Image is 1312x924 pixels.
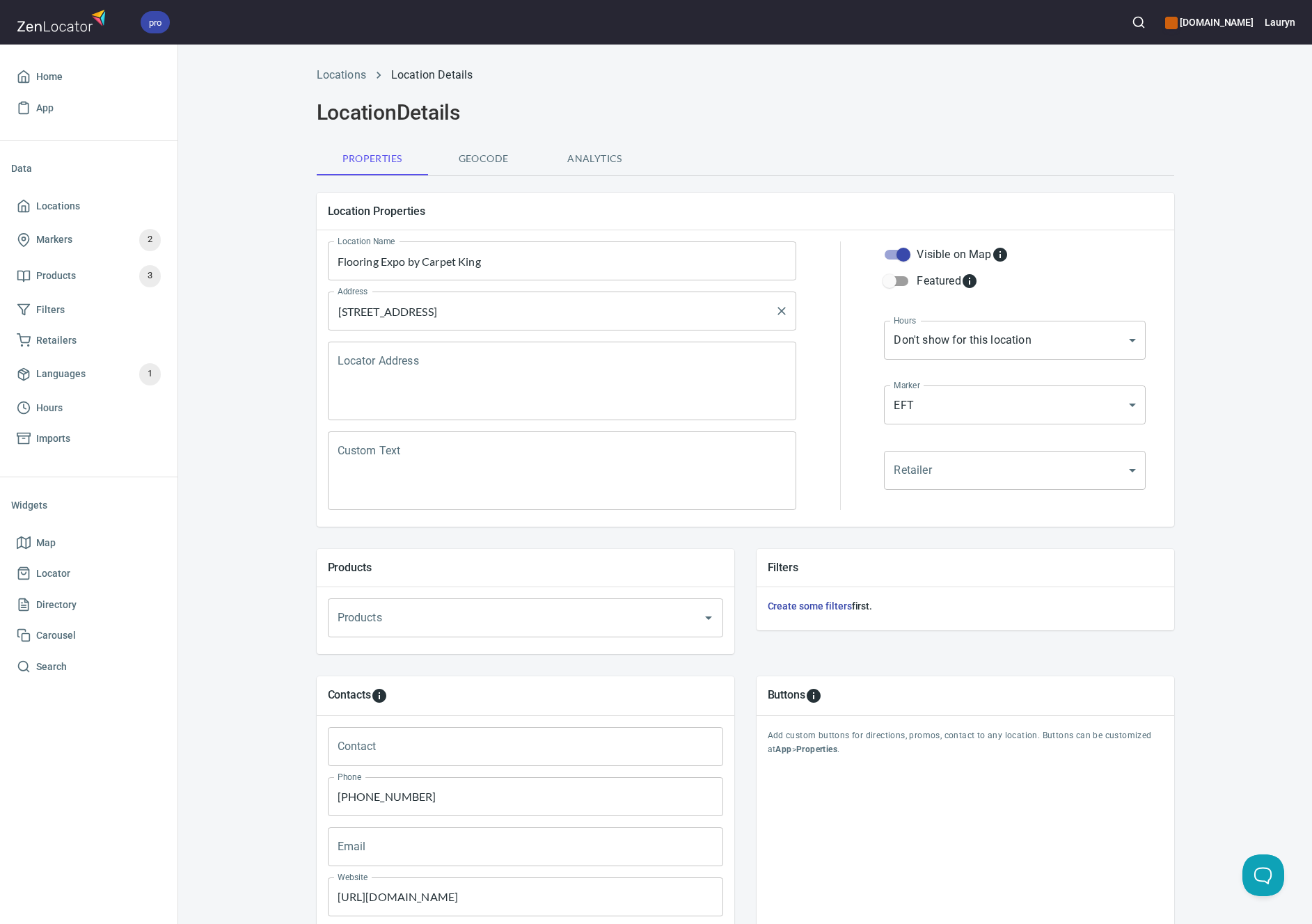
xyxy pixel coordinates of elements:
[11,589,166,621] a: Directory
[884,321,1146,360] div: Don't show for this location
[1265,7,1295,38] button: Lauryn
[371,687,388,704] svg: To add custom contact information for locations, please go to Apps > Properties > Contacts.
[36,596,77,614] span: Directory
[328,204,1163,218] h5: Location Properties
[36,365,86,383] span: Languages
[36,99,54,117] span: App
[325,150,420,168] span: Properties
[768,687,806,704] h5: Buttons
[139,232,161,248] span: 2
[768,729,1163,757] p: Add custom buttons for directions, promos, contact to any location. Buttons can be customized at > .
[334,605,678,631] input: Products
[917,273,977,289] div: Featured
[36,627,76,644] span: Carousel
[699,608,718,628] button: Open
[36,332,77,349] span: Retailers
[11,488,166,522] li: Widgets
[11,325,166,356] a: Retailers
[796,744,837,754] b: Properties
[328,560,723,575] h5: Products
[36,267,76,285] span: Products
[36,565,70,582] span: Locator
[36,658,67,676] span: Search
[36,399,63,417] span: Hours
[36,231,72,248] span: Markers
[1165,15,1254,30] h6: [DOMAIN_NAME]
[36,198,80,215] span: Locations
[11,258,166,294] a: Products3
[11,392,166,424] a: Hours
[17,6,110,35] img: zenlocator
[36,301,65,319] span: Filters
[317,100,1174,125] h2: Location Details
[1265,15,1295,30] h6: Lauryn
[36,68,63,86] span: Home
[391,68,473,81] a: Location Details
[328,687,372,704] h5: Contacts
[11,191,166,222] a: Locations
[11,620,166,651] a: Carousel
[139,268,161,284] span: 3
[11,222,166,258] a: Markers2
[11,93,166,124] a: App
[917,246,1008,263] div: Visible on Map
[317,67,1174,83] nav: breadcrumb
[11,651,166,683] a: Search
[1165,17,1178,29] button: color-CE600E
[961,273,978,289] svg: Featured locations are moved to the top of the search results list.
[11,423,166,454] a: Imports
[141,15,170,30] span: pro
[1165,7,1254,38] div: Manage your apps
[11,294,166,326] a: Filters
[768,560,1163,575] h5: Filters
[11,558,166,589] a: Locator
[11,356,166,392] a: Languages1
[1123,7,1154,38] button: Search
[317,68,366,81] a: Locations
[1242,854,1284,896] iframe: Help Scout Beacon - Open
[768,598,1163,614] h6: first.
[139,366,161,382] span: 1
[884,385,1146,424] div: EFT
[141,11,170,33] div: pro
[36,534,56,552] span: Map
[36,430,70,447] span: Imports
[11,152,166,185] li: Data
[11,527,166,559] a: Map
[775,744,791,754] b: App
[11,61,166,93] a: Home
[768,600,852,612] a: Create some filters
[992,246,1009,263] svg: Whether the location is visible on the map.
[548,150,642,168] span: Analytics
[772,301,791,321] button: Clear
[884,451,1146,490] div: ​
[436,150,531,168] span: Geocode
[805,687,822,704] svg: To add custom buttons for locations, please go to Apps > Properties > Buttons.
